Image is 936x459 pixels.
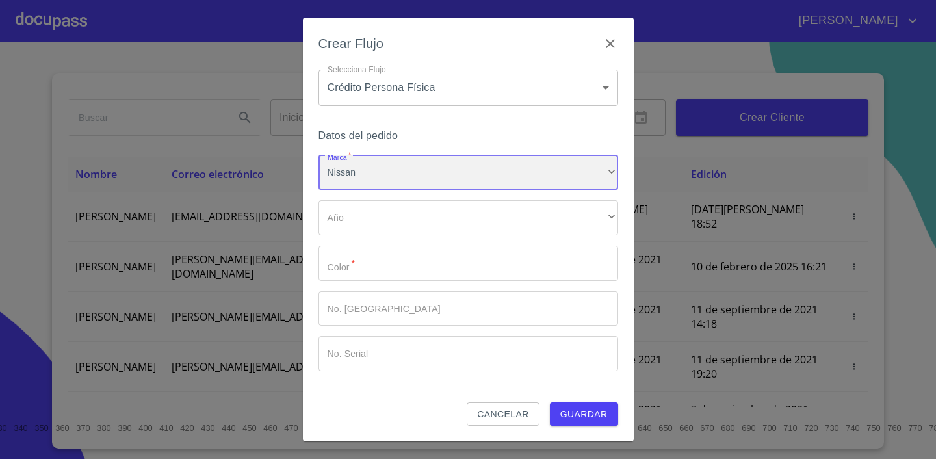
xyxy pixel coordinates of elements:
[318,155,618,190] div: Nissan
[318,127,618,145] h6: Datos del pedido
[467,402,539,426] button: Cancelar
[477,406,528,423] span: Cancelar
[318,70,618,106] div: Crédito Persona Física
[318,200,618,235] div: ​
[318,33,384,54] h6: Crear Flujo
[560,406,608,423] span: Guardar
[550,402,618,426] button: Guardar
